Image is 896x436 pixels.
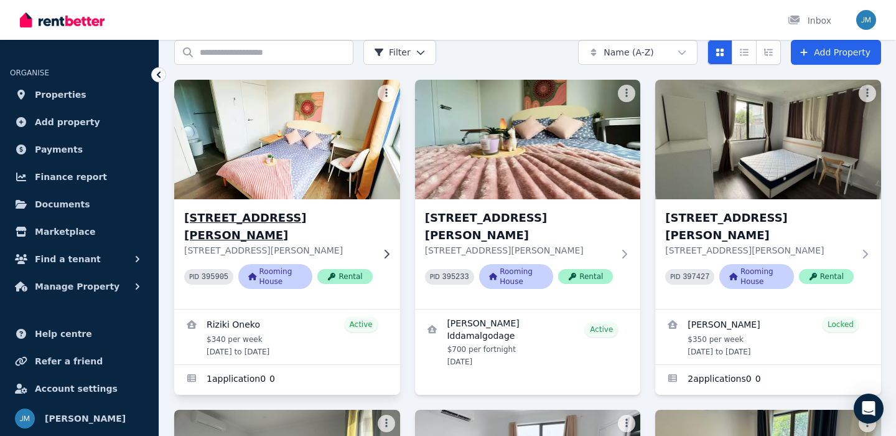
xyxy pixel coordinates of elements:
div: Inbox [788,14,831,27]
a: Help centre [10,321,149,346]
a: Room 4, Unit 1/55 Clayton Rd[STREET_ADDRESS][PERSON_NAME][STREET_ADDRESS][PERSON_NAME]PID 397427R... [655,80,881,309]
code: 395905 [202,273,228,282]
button: More options [378,415,395,432]
a: Add property [10,110,149,135]
button: Name (A-Z) [578,40,698,65]
a: View details for Mandira Iddamalgodage [415,310,641,374]
span: Refer a friend [35,354,103,369]
span: Payments [35,142,83,157]
span: Find a tenant [35,252,101,267]
button: More options [378,85,395,102]
button: Card view [707,40,732,65]
button: Filter [363,40,436,65]
span: Filter [374,46,411,59]
h3: [STREET_ADDRESS][PERSON_NAME] [425,209,614,244]
span: Rooming House [479,264,553,289]
div: View options [707,40,781,65]
span: ORGANISE [10,69,49,77]
span: Documents [35,197,90,212]
a: Add Property [791,40,881,65]
p: [STREET_ADDRESS][PERSON_NAME] [425,244,614,257]
a: Documents [10,192,149,217]
img: Room 4, Unit 1/55 Clayton Rd [655,80,881,199]
a: View details for Santiago Viveros [655,310,881,364]
a: View details for Riziki Oneko [174,310,400,364]
a: Finance report [10,164,149,189]
a: Applications for Room 2, Unit 2/55 Clayton Rd [174,365,400,395]
span: Rooming House [238,264,312,289]
button: More options [618,415,635,432]
p: [STREET_ADDRESS][PERSON_NAME] [665,244,854,257]
span: Finance report [35,169,107,184]
span: Rooming House [719,264,793,289]
span: Rental [317,269,372,284]
small: PID [670,273,680,280]
button: More options [859,415,876,432]
a: Marketplace [10,219,149,244]
a: Room 3, Unit 2/55 Clayton Rd[STREET_ADDRESS][PERSON_NAME][STREET_ADDRESS][PERSON_NAME]PID 395233R... [415,80,641,309]
a: Applications for Room 4, Unit 1/55 Clayton Rd [655,365,881,395]
small: PID [189,273,199,280]
span: Help centre [35,326,92,341]
code: 397427 [683,273,709,282]
button: Manage Property [10,274,149,299]
img: Jason Ma [856,10,876,30]
p: [STREET_ADDRESS][PERSON_NAME] [184,244,373,257]
span: Rental [558,269,613,284]
span: Marketplace [35,224,95,239]
a: Payments [10,137,149,162]
img: Room 3, Unit 2/55 Clayton Rd [415,80,641,199]
button: Expanded list view [756,40,781,65]
img: Jason Ma [15,409,35,429]
h3: [STREET_ADDRESS][PERSON_NAME] [665,209,854,244]
a: Account settings [10,376,149,401]
span: Manage Property [35,279,119,294]
a: Refer a friend [10,349,149,374]
img: RentBetter [20,11,105,29]
img: Room 2, Unit 2/55 Clayton Rd [169,77,406,202]
span: [PERSON_NAME] [45,411,126,426]
span: Rental [799,269,854,284]
span: Properties [35,87,86,102]
a: Properties [10,82,149,107]
button: Compact list view [732,40,757,65]
button: More options [618,85,635,102]
span: Account settings [35,381,118,396]
h3: [STREET_ADDRESS][PERSON_NAME] [184,209,373,244]
div: Open Intercom Messenger [854,394,884,424]
button: Find a tenant [10,247,149,272]
code: 395233 [442,273,469,282]
a: Room 2, Unit 2/55 Clayton Rd[STREET_ADDRESS][PERSON_NAME][STREET_ADDRESS][PERSON_NAME]PID 395905R... [174,80,400,309]
small: PID [430,273,440,280]
span: Add property [35,115,100,130]
button: More options [859,85,876,102]
span: Name (A-Z) [604,46,654,59]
